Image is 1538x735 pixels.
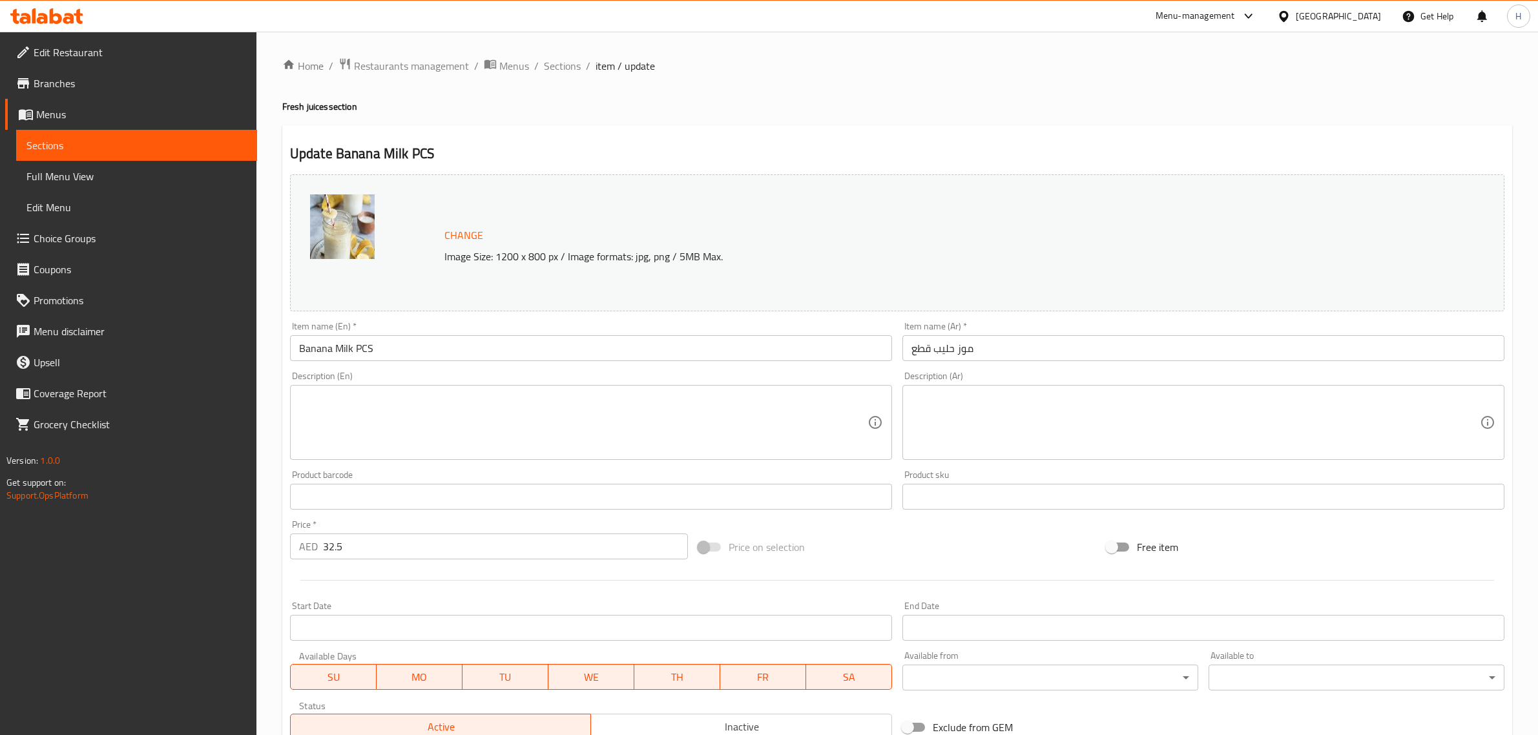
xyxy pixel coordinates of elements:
span: Exclude from GEM [933,719,1013,735]
span: Coverage Report [34,386,247,401]
input: Please enter price [323,533,688,559]
input: Enter name Ar [902,335,1504,361]
a: Support.OpsPlatform [6,487,88,504]
a: Menus [484,57,529,74]
h4: Fresh juices section [282,100,1512,113]
button: MO [377,664,462,690]
div: Menu-management [1156,8,1235,24]
div: ​ [1209,665,1504,690]
span: Restaurants management [354,58,469,74]
span: Get support on: [6,474,66,491]
a: Menus [5,99,257,130]
span: MO [382,668,457,687]
span: Branches [34,76,247,91]
span: WE [554,668,629,687]
a: Menu disclaimer [5,316,257,347]
button: Change [439,222,488,249]
button: TH [634,664,720,690]
span: Full Menu View [26,169,247,184]
span: SA [811,668,887,687]
li: / [534,58,539,74]
span: Menu disclaimer [34,324,247,339]
a: Grocery Checklist [5,409,257,440]
span: Grocery Checklist [34,417,247,432]
h2: Update Banana Milk PCS [290,144,1504,163]
span: Upsell [34,355,247,370]
a: Sections [544,58,581,74]
span: Menus [36,107,247,122]
button: SA [806,664,892,690]
input: Enter name En [290,335,892,361]
li: / [329,58,333,74]
input: Please enter product sku [902,484,1504,510]
span: Menus [499,58,529,74]
a: Branches [5,68,257,99]
span: H [1515,9,1521,23]
span: 1.0.0 [40,452,60,469]
button: WE [548,664,634,690]
a: Full Menu View [16,161,257,192]
a: Restaurants management [338,57,469,74]
span: Version: [6,452,38,469]
span: TU [468,668,543,687]
span: Price on selection [729,539,805,555]
input: Please enter product barcode [290,484,892,510]
span: Sections [26,138,247,153]
img: Bannana_Milk638931109305233525.jpg [310,194,375,259]
li: / [474,58,479,74]
a: Promotions [5,285,257,316]
span: Choice Groups [34,231,247,246]
span: Free item [1137,539,1178,555]
span: Edit Menu [26,200,247,215]
span: item / update [596,58,655,74]
a: Upsell [5,347,257,378]
a: Sections [16,130,257,161]
span: SU [296,668,371,687]
p: Image Size: 1200 x 800 px / Image formats: jpg, png / 5MB Max. [439,249,1320,264]
span: Edit Restaurant [34,45,247,60]
a: Edit Menu [16,192,257,223]
p: AED [299,539,318,554]
nav: breadcrumb [282,57,1512,74]
div: ​ [902,665,1198,690]
span: TH [639,668,715,687]
a: Coupons [5,254,257,285]
a: Coverage Report [5,378,257,409]
button: SU [290,664,377,690]
div: [GEOGRAPHIC_DATA] [1296,9,1381,23]
span: Coupons [34,262,247,277]
button: TU [462,664,548,690]
button: FR [720,664,806,690]
a: Edit Restaurant [5,37,257,68]
li: / [586,58,590,74]
span: Promotions [34,293,247,308]
a: Choice Groups [5,223,257,254]
span: FR [725,668,801,687]
a: Home [282,58,324,74]
span: Change [444,226,483,245]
